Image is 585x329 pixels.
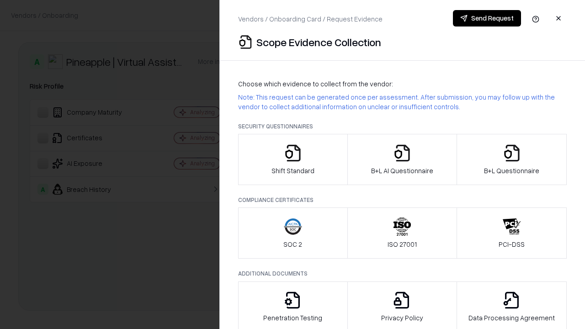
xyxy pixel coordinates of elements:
button: Send Request [453,10,521,27]
p: Scope Evidence Collection [256,35,381,49]
button: PCI-DSS [457,207,567,259]
button: SOC 2 [238,207,348,259]
p: Note: This request can be generated once per assessment. After submission, you may follow up with... [238,92,567,111]
p: Choose which evidence to collect from the vendor: [238,79,567,89]
button: ISO 27001 [347,207,457,259]
p: SOC 2 [283,239,302,249]
button: B+L Questionnaire [457,134,567,185]
p: Vendors / Onboarding Card / Request Evidence [238,14,383,24]
p: Security Questionnaires [238,122,567,130]
p: Compliance Certificates [238,196,567,204]
p: B+L AI Questionnaire [371,166,433,175]
p: Penetration Testing [263,313,322,323]
p: Privacy Policy [381,313,423,323]
button: Shift Standard [238,134,348,185]
p: ISO 27001 [388,239,417,249]
p: PCI-DSS [499,239,525,249]
p: Data Processing Agreement [468,313,555,323]
p: Shift Standard [271,166,314,175]
button: B+L AI Questionnaire [347,134,457,185]
p: Additional Documents [238,270,567,277]
p: B+L Questionnaire [484,166,539,175]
